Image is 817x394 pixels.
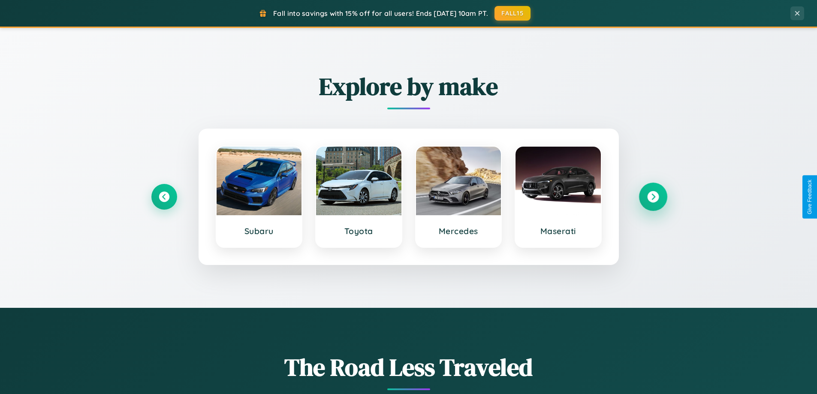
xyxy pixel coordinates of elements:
[494,6,531,21] button: FALL15
[425,226,493,236] h3: Mercedes
[524,226,592,236] h3: Maserati
[273,9,488,18] span: Fall into savings with 15% off for all users! Ends [DATE] 10am PT.
[151,351,666,384] h1: The Road Less Traveled
[807,180,813,214] div: Give Feedback
[225,226,293,236] h3: Subaru
[325,226,393,236] h3: Toyota
[151,70,666,103] h2: Explore by make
